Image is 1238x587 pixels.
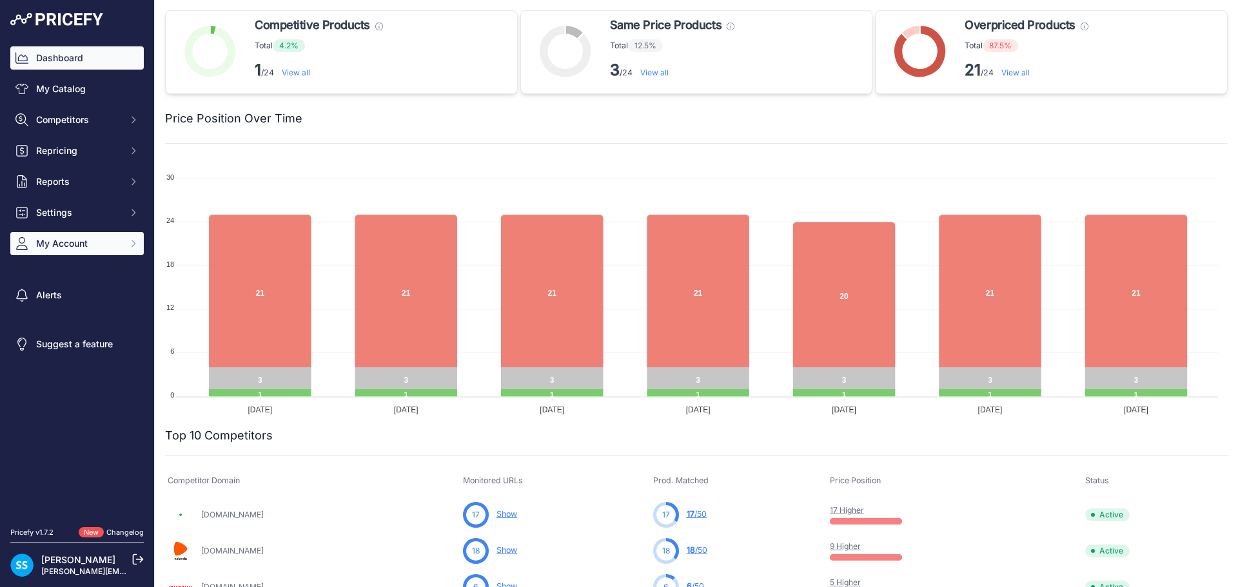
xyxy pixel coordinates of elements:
a: 9 Higher [830,541,861,551]
tspan: [DATE] [540,405,564,414]
p: /24 [965,60,1088,81]
a: View all [1001,68,1030,77]
span: New [79,527,104,538]
span: Competitors [36,113,121,126]
span: 18 [687,545,695,555]
h2: Top 10 Competitors [165,427,273,445]
p: /24 [255,60,383,81]
button: My Account [10,232,144,255]
span: Same Price Products [610,16,722,34]
span: 17 [472,509,480,521]
strong: 1 [255,61,261,79]
a: 18/50 [687,545,707,555]
a: View all [282,68,310,77]
span: 12.5% [628,39,663,52]
tspan: [DATE] [686,405,711,414]
a: My Catalog [10,77,144,101]
a: [DOMAIN_NAME] [201,510,264,519]
button: Reports [10,170,144,193]
a: 17 Higher [830,505,864,515]
button: Settings [10,201,144,224]
a: Show [496,509,517,519]
tspan: 30 [166,173,174,181]
span: Active [1085,508,1130,521]
button: Repricing [10,139,144,162]
span: 18 [472,545,480,557]
a: Show [496,545,517,555]
tspan: 24 [166,217,174,224]
span: Competitive Products [255,16,370,34]
span: Monitored URLs [463,476,523,485]
span: 17 [662,509,670,521]
tspan: 12 [166,303,174,311]
span: 17 [687,509,694,519]
strong: 21 [965,61,981,79]
span: Settings [36,206,121,219]
a: [PERSON_NAME] [41,554,115,565]
tspan: [DATE] [832,405,856,414]
img: Pricefy Logo [10,13,103,26]
tspan: [DATE] [248,405,272,414]
p: Total [610,39,734,52]
a: View all [640,68,669,77]
a: [PERSON_NAME][EMAIL_ADDRESS][DOMAIN_NAME] [41,566,240,576]
nav: Sidebar [10,46,144,512]
button: Competitors [10,108,144,131]
p: /24 [610,60,734,81]
tspan: [DATE] [394,405,418,414]
span: Reports [36,175,121,188]
span: My Account [36,237,121,250]
a: Alerts [10,284,144,307]
span: 18 [662,545,670,557]
span: Price Position [830,476,881,485]
a: Dashboard [10,46,144,70]
p: Total [965,39,1088,52]
span: Active [1085,544,1130,557]
strong: 3 [610,61,620,79]
h2: Price Position Over Time [165,110,302,128]
div: Pricefy v1.7.2 [10,527,54,538]
tspan: 0 [170,391,174,399]
span: Status [1085,476,1109,485]
span: 87.5% [983,39,1018,52]
span: Competitor Domain [168,476,240,485]
tspan: 18 [166,260,174,268]
span: Prod. Matched [653,476,709,485]
tspan: [DATE] [978,405,1003,414]
a: [DOMAIN_NAME] [201,546,264,555]
span: Overpriced Products [965,16,1075,34]
span: 4.2% [273,39,305,52]
a: 5 Higher [830,577,861,587]
span: Repricing [36,144,121,157]
a: Changelog [106,528,144,537]
a: 17/50 [687,509,707,519]
p: Total [255,39,383,52]
a: Suggest a feature [10,332,144,356]
tspan: 6 [170,347,174,355]
tspan: [DATE] [1124,405,1148,414]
